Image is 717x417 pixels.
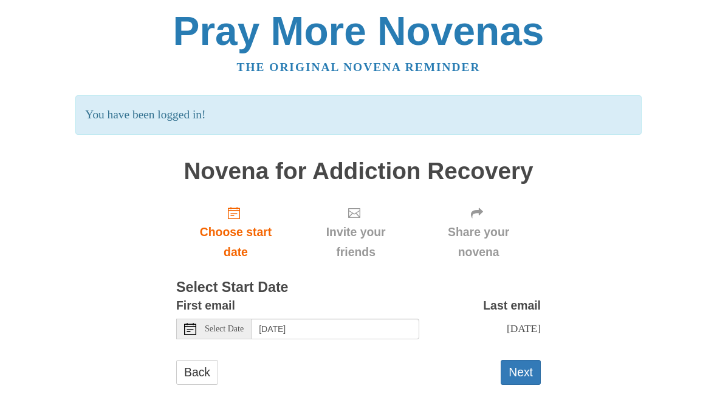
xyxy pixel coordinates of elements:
[428,222,529,262] span: Share your novena
[501,360,541,385] button: Next
[188,222,283,262] span: Choose start date
[176,158,541,185] h1: Novena for Addiction Recovery
[416,196,541,268] div: Click "Next" to confirm your start date first.
[75,95,641,135] p: You have been logged in!
[176,296,235,316] label: First email
[295,196,416,268] div: Click "Next" to confirm your start date first.
[176,196,295,268] a: Choose start date
[173,8,544,53] a: Pray More Novenas
[507,322,541,334] span: [DATE]
[237,61,481,73] a: The original novena reminder
[307,222,404,262] span: Invite your friends
[176,280,541,296] h3: Select Start Date
[205,325,244,333] span: Select Date
[483,296,541,316] label: Last email
[176,360,218,385] a: Back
